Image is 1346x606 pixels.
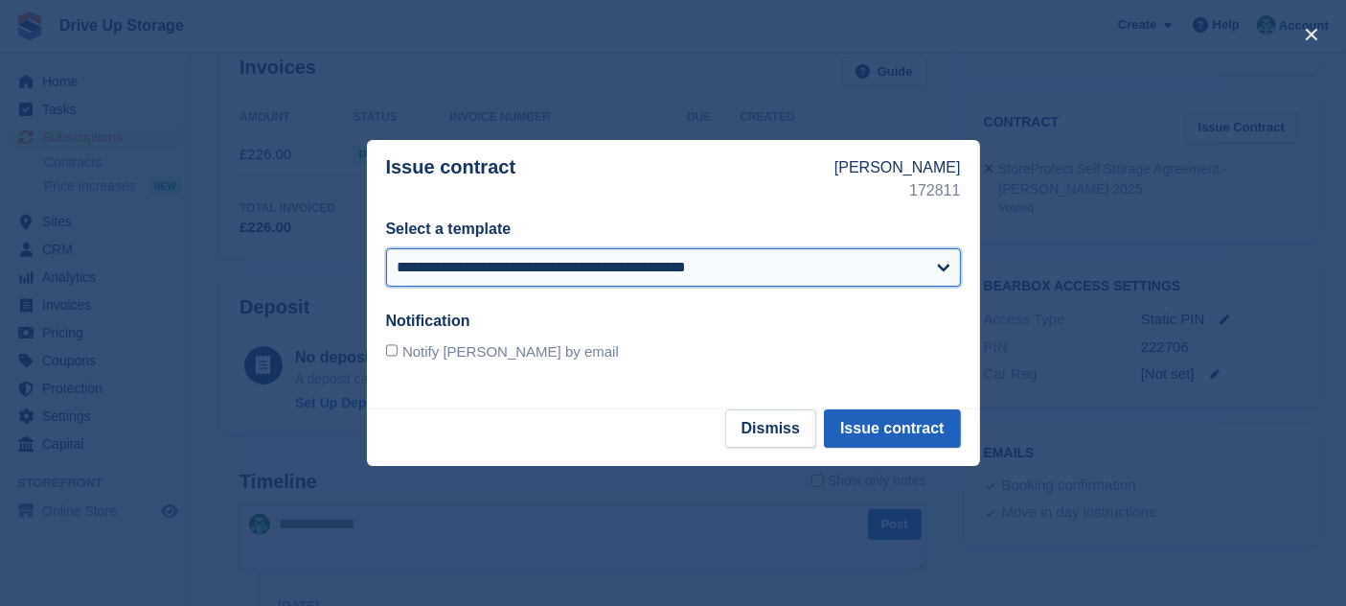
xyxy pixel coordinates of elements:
[402,343,619,360] span: Notify [PERSON_NAME] by email
[834,179,961,202] p: 172811
[386,221,512,237] label: Select a template
[386,156,834,202] p: Issue contract
[824,409,960,448] button: Issue contract
[725,409,816,448] button: Dismiss
[834,156,961,179] p: [PERSON_NAME]
[386,313,470,329] label: Notification
[386,344,399,357] input: Notify [PERSON_NAME] by email
[1296,19,1327,50] button: close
